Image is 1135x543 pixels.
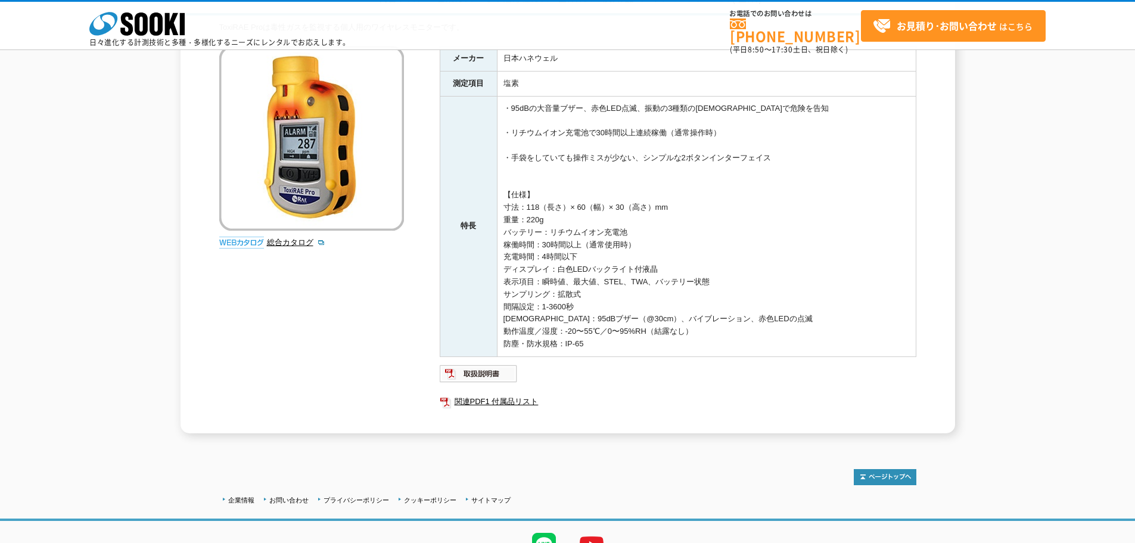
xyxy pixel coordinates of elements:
p: 日々進化する計測技術と多種・多様化するニーズにレンタルでお応えします。 [89,39,350,46]
span: (平日 ～ 土日、祝日除く) [730,44,848,55]
strong: お見積り･お問い合わせ [897,18,997,33]
span: 17:30 [772,44,793,55]
a: プライバシーポリシー [324,497,389,504]
a: 企業情報 [228,497,254,504]
a: 関連PDF1 付属品リスト [440,394,916,409]
th: 測定項目 [440,71,497,96]
span: 8:50 [748,44,764,55]
td: 塩素 [497,71,916,96]
a: 総合カタログ [267,238,325,247]
a: クッキーポリシー [404,497,456,504]
td: ・95dBの大音量ブザー、赤色LED点滅、振動の3種類の[DEMOGRAPHIC_DATA]で危険を告知 ・リチウムイオン充電池で30時間以上連続稼働（通常操作時） ・手袋をしていても操作ミスが... [497,96,916,356]
a: サイトマップ [471,497,511,504]
td: 日本ハネウェル [497,46,916,72]
span: はこちら [873,17,1033,35]
img: トップページへ [854,469,916,485]
th: メーカー [440,46,497,72]
a: 取扱説明書 [440,372,518,381]
img: 取扱説明書 [440,364,518,383]
span: お電話でのお問い合わせは [730,10,861,17]
th: 特長 [440,96,497,356]
a: お見積り･お問い合わせはこちら [861,10,1046,42]
a: お問い合わせ [269,497,309,504]
img: webカタログ [219,237,264,249]
img: 塩素ガス検知器 トキシレイプロEC(塩素) [219,46,404,231]
a: [PHONE_NUMBER] [730,18,861,43]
